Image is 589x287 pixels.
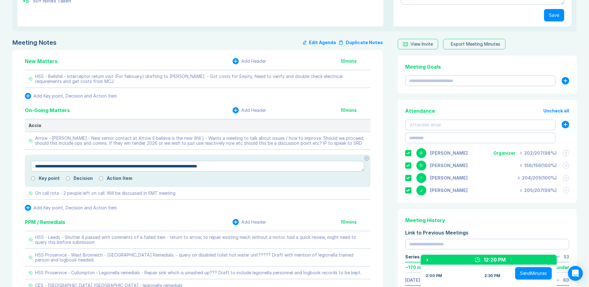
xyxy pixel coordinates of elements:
button: Uncheck all [543,108,569,113]
div: Add Header [241,220,266,225]
button: Duplicate Notes [338,39,383,46]
div: Meeting Goals [405,63,569,71]
div: 53 [564,254,569,259]
button: Add Header [233,58,266,64]
div: 10 mins [341,108,370,113]
div: 2:00 PM [426,273,442,278]
label: Key point [39,176,60,181]
div: PPM / Remedials [25,218,65,226]
label: Decision [74,176,93,181]
button: Export Meeting Minutes [443,39,505,49]
div: 10 mins [341,59,370,64]
div: Add Header [241,108,266,113]
label: Action Item [107,176,132,181]
button: Add Header [233,219,266,225]
div: David Hayter [430,163,468,168]
div: G [416,148,426,158]
div: HSS - Leeds - Shutter 4 passed with comments of a failed item - return to arrow, to repair existi... [35,235,367,245]
div: On call rota - 2 people left on call. Will be discussed in SMT meeting. [35,191,176,196]
button: Add Header [233,107,266,113]
div: 12:20 PM [484,256,506,263]
div: View Invite [410,42,433,47]
div: 2:30 PM [484,273,500,278]
button: View Invite [398,39,438,49]
div: ~ 170 mins early [405,265,440,270]
div: Organizer [493,151,515,156]
button: Add Key point, Decision and Action Item [25,93,117,99]
div: Jonny Welbourn [430,188,468,193]
div: Open Intercom Messenger [568,266,583,281]
div: HSS Proservice - Cullompton - Legionella remedials - Repair sink which is smashed up??? Draft to ... [35,270,361,275]
button: Save [544,9,564,21]
div: Meeting Notes [12,39,57,46]
button: Edit Agenda [303,39,336,46]
div: 156 / 156 ( 100 %) [519,163,557,168]
button: SendMinutes [515,267,552,280]
div: 60 [563,278,569,283]
div: 10 mins [341,220,370,225]
div: Gemma White [430,151,468,156]
div: 205 / 207 ( 99 %) [519,188,557,193]
button: Add Key point, Decision and Action Item [25,205,117,211]
div: 202 / 207 ( 98 %) [519,151,557,156]
a: [DATE] [405,278,420,283]
div: HSS - Bellshill - Interceptor return visit (For february) drafting to [PERSON_NAME]. - Got costs ... [35,74,367,84]
div: Arrow - [PERSON_NAME] - New senior contact at Arrow (I believe is the new Will ) - Wants a meetin... [35,136,367,146]
div: Add Key point, Decision and Action Item [34,93,117,98]
div: New Matters [25,57,57,65]
div: HSS Proservice - West Bromwich - [GEOGRAPHIC_DATA] Remedials. - query on disabled toilet hot wate... [35,253,367,262]
div: Attendance [405,107,435,115]
div: Meeting History [405,216,569,224]
div: Series Average [405,254,439,259]
div: Add Header [241,59,266,64]
div: Export Meeting Minutes [451,42,500,47]
div: Iain Parnell [430,175,468,180]
div: Link to Previous Meetings [405,229,569,236]
div: Add Key point, Decision and Action Item [34,205,117,210]
div: Accio [29,123,367,128]
div: 204 / 205 ( 100 %) [517,175,557,180]
div: On-Going Matters [25,107,70,114]
div: J [416,185,426,195]
div: I [416,173,426,183]
div: D [416,161,426,171]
